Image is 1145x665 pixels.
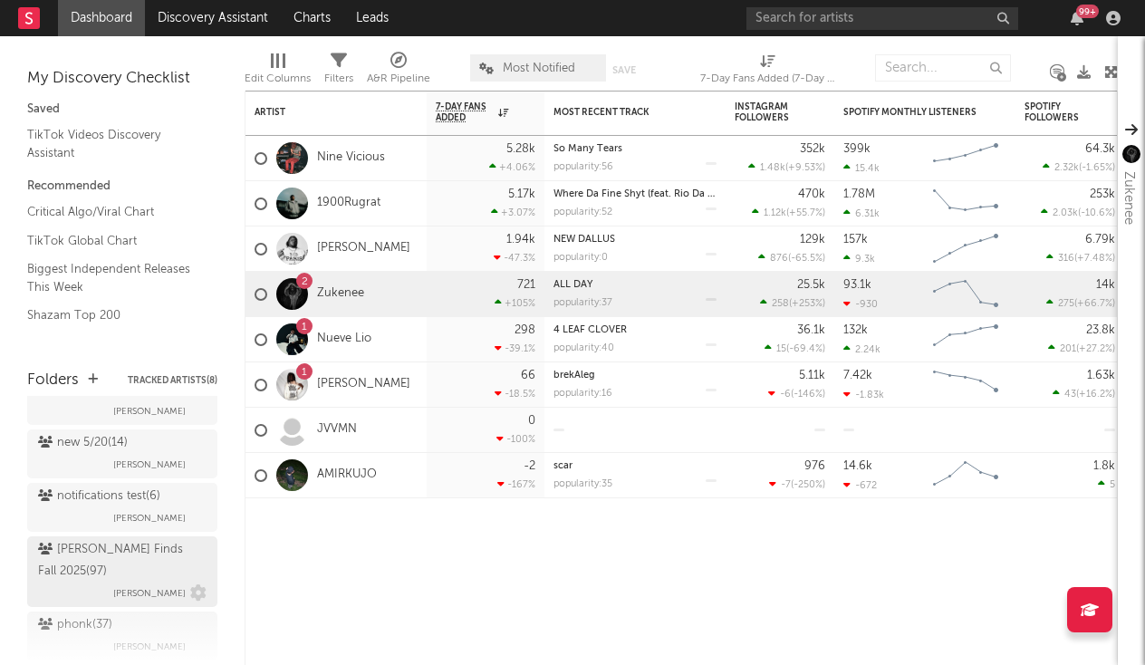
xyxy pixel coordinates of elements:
a: scar [553,461,572,471]
a: brekAleg [553,371,595,381]
div: -39.1 % [495,342,535,354]
div: 14k [1096,279,1115,291]
a: Nine Vicious [317,150,385,166]
a: TikTok Videos Discovery Assistant [27,125,199,162]
a: Zukenee [317,286,364,302]
span: 2.32k [1054,163,1079,173]
a: Critical Algo/Viral Chart [27,202,199,222]
span: 876 [770,254,788,264]
div: Edit Columns [245,68,311,90]
a: Where Da Fine Shyt (feat. Rio Da Yung Og) [553,189,752,199]
div: 36.1k [797,324,825,336]
div: 2.24k [843,343,880,355]
div: 4 LEAF CLOVER [553,325,717,335]
div: Folders [27,370,79,391]
div: -930 [843,298,878,310]
a: So Many Tears [553,144,622,154]
span: +55.7 % [789,208,823,218]
span: 258 [772,299,789,309]
button: 99+ [1071,11,1083,25]
span: +66.7 % [1077,299,1112,309]
span: -69.4 % [789,344,823,354]
div: Most Recent Track [553,107,689,118]
div: popularity: 16 [553,389,612,399]
div: 23.8k [1086,324,1115,336]
div: -100 % [496,433,535,445]
span: -250 % [794,480,823,490]
div: Instagram Followers [735,101,798,123]
div: 7-Day Fans Added (7-Day Fans Added) [700,68,836,90]
span: +9.53 % [788,163,823,173]
div: -672 [843,479,877,491]
div: 1.94k [506,234,535,246]
div: 99 + [1076,5,1099,18]
div: 253k [1090,188,1115,200]
span: -146 % [794,390,823,400]
div: ( ) [769,478,825,490]
span: 5 [1110,480,1115,490]
div: Edit Columns [245,45,311,98]
a: AMIRKUJO [317,467,377,483]
a: new 5/20(14)[PERSON_NAME] [27,429,217,478]
div: 5.17k [508,188,535,200]
div: Spotify Monthly Listeners [843,107,979,118]
div: notifications test ( 6 ) [38,486,160,507]
div: 157k [843,234,868,246]
span: -6 [780,390,791,400]
div: phonk ( 37 ) [38,614,112,636]
div: NEW DALLUS [553,235,717,245]
span: [PERSON_NAME] [113,636,186,658]
input: Search for artists [746,7,1018,30]
div: 298 [515,324,535,336]
button: Tracked Artists(8) [128,376,217,385]
span: [PERSON_NAME] [113,400,186,422]
div: Saved [27,99,217,120]
div: Spotify Followers [1025,101,1088,123]
div: -1.83k [843,389,884,400]
button: Save [612,65,636,75]
a: Nueve Lio [317,332,371,347]
span: [PERSON_NAME] [113,507,186,529]
div: 9.3k [843,253,875,265]
span: 43 [1064,390,1076,400]
a: 4 LEAF CLOVER [553,325,627,335]
a: JVVMN [317,422,357,438]
span: +253 % [792,299,823,309]
div: Where Da Fine Shyt (feat. Rio Da Yung Og) [553,189,717,199]
span: 316 [1058,254,1074,264]
div: 399k [843,143,871,155]
div: ( ) [748,161,825,173]
div: +3.07 % [491,207,535,218]
span: -65.5 % [791,254,823,264]
div: Filters [324,45,353,98]
div: A&R Pipeline [367,45,430,98]
svg: Chart title [925,226,1006,272]
div: popularity: 52 [553,207,612,217]
div: +4.06 % [489,161,535,173]
span: 275 [1058,299,1074,309]
span: -1.65 % [1082,163,1112,173]
div: ( ) [1041,207,1115,218]
div: A&R Pipeline [367,68,430,90]
div: ( ) [1048,342,1115,354]
div: -167 % [497,478,535,490]
div: 5.11k [799,370,825,381]
div: new 5/20 ( 14 ) [38,432,128,454]
a: YouTube Hottest Videos [27,334,199,354]
div: 129k [800,234,825,246]
span: 2.03k [1053,208,1078,218]
svg: Chart title [925,136,1006,181]
div: 6.79k [1085,234,1115,246]
a: Full Database(7189)[PERSON_NAME] [27,376,217,425]
div: 15.4k [843,162,880,174]
div: 352k [800,143,825,155]
span: 1.48k [760,163,785,173]
svg: Chart title [925,317,1006,362]
div: scar [553,461,717,471]
div: 0 [528,415,535,427]
span: 1.12k [764,208,786,218]
div: ALL DAY [553,280,717,290]
div: 5.28k [506,143,535,155]
svg: Chart title [925,181,1006,226]
div: 7.42k [843,370,872,381]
